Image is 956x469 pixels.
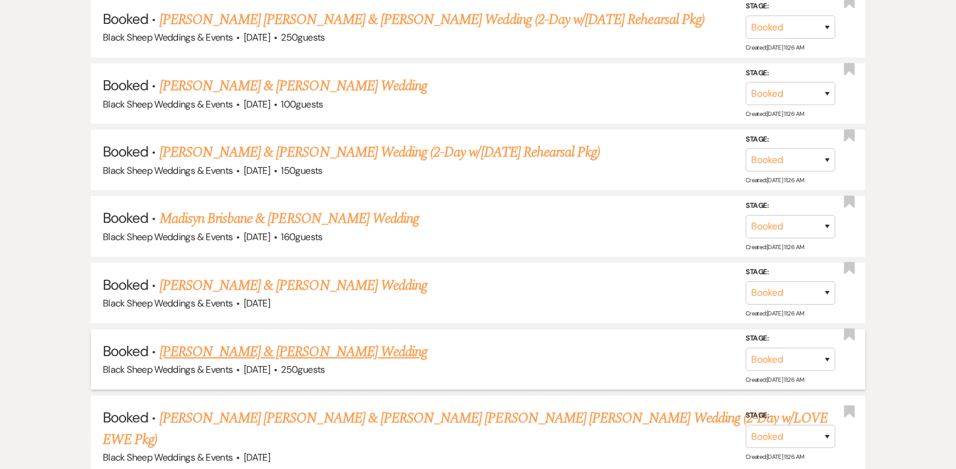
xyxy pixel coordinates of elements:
[103,297,232,309] span: Black Sheep Weddings & Events
[160,341,427,363] a: [PERSON_NAME] & [PERSON_NAME] Wedding
[103,142,148,161] span: Booked
[103,407,828,450] a: [PERSON_NAME] [PERSON_NAME] & [PERSON_NAME] [PERSON_NAME] [PERSON_NAME] Wedding (2-Day w/LOVE EWE...
[103,164,232,177] span: Black Sheep Weddings & Events
[103,408,148,427] span: Booked
[103,275,148,294] span: Booked
[746,332,835,345] label: Stage:
[244,363,270,376] span: [DATE]
[244,164,270,177] span: [DATE]
[160,9,704,30] a: [PERSON_NAME] [PERSON_NAME] & [PERSON_NAME] Wedding (2-Day w/[DATE] Rehearsal Pkg)
[160,208,419,229] a: Madisyn Brisbane & [PERSON_NAME] Wedding
[160,142,600,163] a: [PERSON_NAME] & [PERSON_NAME] Wedding (2-Day w/[DATE] Rehearsal Pkg)
[281,363,324,376] span: 250 guests
[244,231,270,243] span: [DATE]
[746,376,804,384] span: Created: [DATE] 11:26 AM
[746,67,835,80] label: Stage:
[746,309,804,317] span: Created: [DATE] 11:26 AM
[746,453,804,461] span: Created: [DATE] 11:26 AM
[103,98,232,111] span: Black Sheep Weddings & Events
[103,451,232,464] span: Black Sheep Weddings & Events
[103,76,148,94] span: Booked
[746,243,804,251] span: Created: [DATE] 11:26 AM
[244,31,270,44] span: [DATE]
[746,110,804,118] span: Created: [DATE] 11:26 AM
[103,31,232,44] span: Black Sheep Weddings & Events
[160,75,427,97] a: [PERSON_NAME] & [PERSON_NAME] Wedding
[103,10,148,28] span: Booked
[746,133,835,146] label: Stage:
[746,200,835,213] label: Stage:
[746,176,804,184] span: Created: [DATE] 11:26 AM
[281,231,322,243] span: 160 guests
[160,275,427,296] a: [PERSON_NAME] & [PERSON_NAME] Wedding
[746,44,804,51] span: Created: [DATE] 11:26 AM
[746,409,835,422] label: Stage:
[103,209,148,227] span: Booked
[244,451,270,464] span: [DATE]
[244,297,270,309] span: [DATE]
[281,164,322,177] span: 150 guests
[281,98,323,111] span: 100 guests
[103,363,232,376] span: Black Sheep Weddings & Events
[746,266,835,279] label: Stage:
[103,231,232,243] span: Black Sheep Weddings & Events
[281,31,324,44] span: 250 guests
[103,342,148,360] span: Booked
[244,98,270,111] span: [DATE]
